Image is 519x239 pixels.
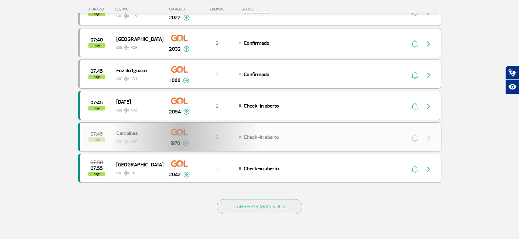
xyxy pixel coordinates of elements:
span: Confirmado [244,71,269,78]
img: mais-info-painel-voo.svg [183,46,190,52]
img: mais-info-painel-voo.svg [183,77,189,83]
img: sino-painel-voo.svg [411,165,418,173]
button: CARREGAR MAIS VOOS [217,199,302,214]
img: seta-direita-painel-voo.svg [425,71,433,79]
div: STATUS [238,7,292,11]
span: FOR [131,45,138,51]
img: mais-info-painel-voo.svg [183,109,190,115]
span: Confirmado [244,40,269,46]
span: NAT [131,108,138,113]
span: Check-in aberto [244,103,279,109]
img: seta-direita-painel-voo.svg [425,165,433,173]
img: sino-painel-voo.svg [411,71,418,79]
span: 2025-09-27 07:45:00 [90,100,103,105]
div: Plugin de acessibilidade da Hand Talk. [505,65,519,94]
img: sino-painel-voo.svg [411,40,418,48]
span: hoje [88,43,105,48]
span: [DATE] [116,97,158,106]
img: destiny_airplane.svg [124,108,129,113]
span: 1066 [170,77,180,84]
span: 2054 [169,108,181,116]
span: GIG [116,73,158,82]
img: mais-info-painel-voo.svg [183,172,190,178]
span: hoje [88,106,105,111]
span: 2025-09-27 07:45:00 [90,69,103,74]
span: 2042 [169,171,181,179]
div: CIA AÉREA [163,7,196,11]
img: destiny_airplane.svg [124,76,129,81]
span: 2025-09-27 07:40:00 [90,38,103,42]
span: 2032 [169,45,181,53]
span: 2025-09-27 07:50:00 [90,160,103,165]
div: HORÁRIO [80,7,116,11]
span: hoje [88,75,105,79]
img: seta-direita-painel-voo.svg [425,103,433,111]
span: IGU [131,76,137,82]
img: mais-info-painel-voo.svg [183,15,190,21]
button: Abrir tradutor de língua de sinais. [505,65,519,80]
span: 2 [216,40,219,46]
span: 2022 [169,14,181,22]
span: Check-in aberto [244,165,279,172]
span: Foz do Iguaçu [116,66,158,75]
div: TERMINAL [196,7,238,11]
span: GIG [116,104,158,113]
span: FLN [131,13,137,19]
span: 2 [216,103,219,109]
span: [GEOGRAPHIC_DATA] [116,160,158,169]
span: [GEOGRAPHIC_DATA] [116,35,158,43]
img: seta-direita-painel-voo.svg [425,40,433,48]
span: GIG [116,41,158,51]
img: destiny_airplane.svg [124,170,129,176]
span: 2025-09-27 07:55:00 [90,166,103,171]
img: destiny_airplane.svg [124,13,129,19]
span: hoje [88,172,105,176]
img: destiny_airplane.svg [124,45,129,50]
span: CNF [131,170,138,176]
button: Abrir recursos assistivos. [505,80,519,94]
div: DESTINO [115,7,163,11]
span: GIG [116,167,158,176]
span: 2 [216,71,219,78]
img: sino-painel-voo.svg [411,103,418,111]
span: 2 [216,165,219,172]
